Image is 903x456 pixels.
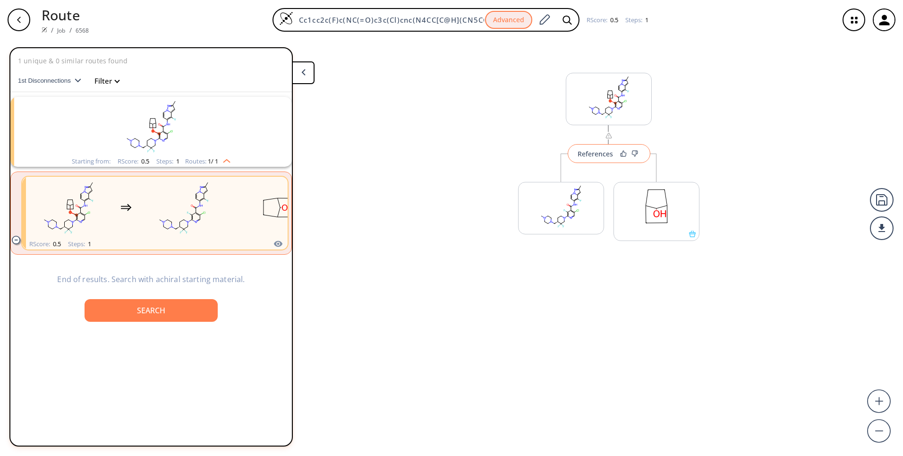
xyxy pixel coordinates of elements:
div: References [578,151,613,157]
div: Steps : [156,158,179,164]
svg: Cc1cc2c(F)c(NC(=O)c3c(Cl)cnc(N4CC[C@H](CN5CCN(C)CC5)C(F)(F)C4)c3OC3C4CCC3CC4)ccn2n1 [566,73,651,121]
svg: Cc1cc2c(F)c(NC(=O)c3c(Cl)cnc(N4CC[C@H](CN5CCN(C)CC5)C(F)(F)C4)c3OC3C4CCC3CC4)ccn2n1 [28,97,274,156]
div: RScore : [587,17,618,23]
div: RScore : [118,158,149,164]
div: Routes: [185,158,230,164]
p: Route [42,5,89,25]
li: / [51,25,53,35]
input: Enter SMILES [293,15,485,25]
span: 1st Disconnections [18,77,75,84]
div: Search [92,307,210,314]
img: warning [605,132,613,139]
span: 0.5 [609,16,618,24]
img: Logo Spaya [279,11,293,26]
button: Search [85,299,218,322]
span: 0.5 [140,157,149,165]
li: / [69,25,72,35]
button: 1st Disconnections [18,69,89,92]
span: 1 [86,240,91,248]
button: References [568,144,650,163]
div: RScore : [29,241,61,247]
svg: OC1C2CCC1CC2 [614,182,699,231]
div: Starting from: [72,158,111,164]
img: Spaya logo [42,27,47,33]
div: Steps : [625,17,648,23]
span: 1 / 1 [208,158,218,164]
button: Advanced [485,11,532,29]
svg: Cc1cc2c(F)c(NC(=O)c3c(Cl)cnc(N4CC[C@H](CN5CCN(C)CC5)C(F)(F)C4)c3F)ccn2n1 [141,178,226,237]
p: End of results. Search with achiral starting material. [52,274,250,285]
svg: Cc1cc2c(F)c(NC(=O)c3c(Cl)cnc(N4CC[C@H](CN5CCN(C)CC5)C(F)(F)C4)c3F)ccn2n1 [519,182,604,231]
span: 1 [644,16,648,24]
span: 1 [175,157,179,165]
p: 1 unique & 0 similar routes found [18,56,128,66]
a: 6568 [76,26,89,34]
span: 0.5 [51,240,61,248]
ul: clusters [10,92,292,259]
svg: OC1C2CCC1CC2 [236,178,321,237]
button: Filter [89,77,119,85]
svg: Cc1cc2c(F)c(NC(=O)c3c(Cl)cnc(N4CC[C@H](CN5CCN(C)CC5)C(F)(F)C4)c3OC3C4CCC3CC4)ccn2n1 [26,178,111,237]
a: Job [57,26,65,34]
img: Up [218,155,230,163]
div: Steps : [68,241,91,247]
